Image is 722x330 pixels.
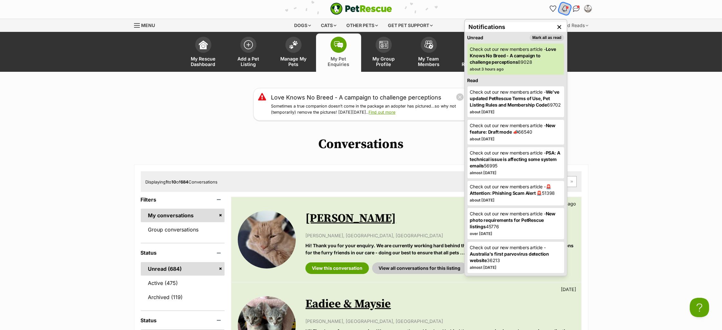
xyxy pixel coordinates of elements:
[166,179,168,184] strong: 1
[470,150,562,169] a: Check out our new members article -PSA: A technical issue is affecting some system emails56995
[289,41,298,49] img: manage-my-pets-icon-02211641906a0b7f246fdf0571729dbe1e7629f14944591b6c1af311fb30b64b.svg
[141,290,225,304] a: Archived (119)
[470,184,562,196] p: Check out our new members article - 51398
[554,22,564,32] button: Close dropdown
[305,318,574,325] p: [PERSON_NAME], [GEOGRAPHIC_DATA], [GEOGRAPHIC_DATA]
[470,46,562,65] a: Check out our new members article -Love Knows No Breed - A campaign to challenge perceptions89028
[383,19,437,32] div: Get pet support
[548,4,558,14] a: Favourites
[470,244,562,264] a: Check out our new members article -Australia's first parvovirus detection website36213
[238,211,296,269] img: Marsha
[470,122,562,135] a: Check out our new members article -New feature: Draft mode 📣66540
[585,5,591,12] img: Tails of The Forgotten Paws AU profile pic
[470,211,562,230] p: Check out our new members article - 45776
[467,77,564,84] h3: Read
[271,33,316,72] a: Manage My Pets
[199,40,208,49] img: dashboard-icon-eb2f2d2d3e046f16d808141f083e7271f6b2e854fb5c12c21221c1fb7104beca.svg
[181,33,226,72] a: My Rescue Dashboard
[451,33,496,72] a: Member Resources
[530,34,564,41] button: Mark all as read
[470,67,504,71] span: about 3 hours ago
[456,93,464,101] button: close
[470,89,562,108] a: Check out our new members article -We've updated PetRescue Terms of Use, Pet Listing Rules and Me...
[567,176,576,187] a: Last page
[470,89,562,108] p: Check out our new members article - 69702
[372,262,467,274] a: View all conversations for this listing
[470,211,562,230] a: Check out our new members article -New photo requirements for PetRescue listings45776
[470,184,551,196] strong: 🚨 Attention: Phishing Scam Alert 🚨
[141,276,225,290] a: Active (475)
[141,209,225,222] a: My conversations
[244,40,253,49] img: add-pet-listing-icon-0afa8454b4691262ce3f59096e99ab1cd57d4a30225e0717b998d2c9b9846f56.svg
[470,137,495,141] span: about [DATE]
[470,231,493,236] span: over [DATE]
[690,298,709,317] iframe: Help Scout Beacon - Open
[271,93,442,102] a: Love Knows No Breed - A campaign to challenge perceptions
[406,33,451,72] a: My Team Members
[141,317,225,323] header: Status
[134,19,160,31] a: Menu
[470,211,556,229] strong: New photo requirements for PetRescue listings
[470,150,560,168] strong: PSA: A technical issue is affecting some system emails
[470,46,556,65] strong: Love Knows No Breed - A campaign to challenge perceptions
[558,2,571,15] button: Notifications
[290,19,315,32] div: Dogs
[316,33,361,72] a: My Pet Enquiries
[470,198,495,203] span: about [DATE]
[424,41,433,49] img: team-members-icon-5396bd8760b3fe7c0b43da4ab00e1e3bb1a5d9ba89233759b79545d2d3fc5d0d.svg
[334,41,343,48] img: pet-enquiries-icon-7e3ad2cf08bfb03b45e93fb7055b45f3efa6380592205ae92323e6603595dc1f.svg
[172,179,177,184] strong: 10
[467,34,484,41] h3: Unread
[361,33,406,72] a: My Group Profile
[279,56,308,67] span: Manage My Pets
[555,19,593,32] div: Good Reads
[414,56,443,67] span: My Team Members
[459,56,488,67] span: Member Resources
[369,56,398,67] span: My Group Profile
[271,103,464,116] p: Sometimes a true companion doesn’t come in the package an adopter has pictured…so why not (tempor...
[470,150,562,169] p: Check out our new members article - 56995
[470,109,495,114] span: about [DATE]
[234,56,263,67] span: Add a Pet Listing
[470,46,562,65] p: Check out our new members article - 89028
[470,251,549,263] strong: Australia's first parvovirus detection website
[469,23,505,32] h2: Notifications
[470,122,562,135] p: Check out our new members article - 66540
[583,4,593,14] button: My account
[305,242,574,256] p: Hi! Thank you for your enquiry. We are currently working hard behind the scenes, reviewing and pr...
[470,170,497,175] span: almost [DATE]
[324,56,353,67] span: My Pet Enquiries
[561,5,568,13] img: notifications-46538b983faf8c2785f20acdc204bb7945ddae34d4c08c2a6579f10ce5e182be.svg
[470,244,562,264] p: Check out our new members article - 36213
[226,33,271,72] a: Add a Pet Listing
[141,23,155,28] span: Menu
[369,110,396,115] a: Find out more
[548,4,593,14] ul: Account quick links
[470,184,562,196] a: Check out our new members article -🚨 Attention: Phishing Scam Alert 🚨51398
[470,265,497,270] span: almost [DATE]
[181,179,189,184] strong: 684
[330,3,392,15] a: PetRescue
[141,262,225,276] a: Unread (684)
[305,211,396,226] a: [PERSON_NAME]
[571,4,582,14] a: Conversations
[342,19,382,32] div: Other pets
[305,262,369,274] a: View this conversation
[305,232,574,239] p: [PERSON_NAME], [GEOGRAPHIC_DATA], [GEOGRAPHIC_DATA]
[316,19,341,32] div: Cats
[141,223,225,236] a: Group conversations
[141,250,225,256] header: Status
[305,297,391,311] a: Eadiee & Maysie
[573,5,580,12] img: chat-41dd97257d64d25036548639549fe6c8038ab92f7586957e7f3b1b290dea8141.svg
[146,179,218,184] span: Displaying to of Conversations
[561,286,576,293] p: [DATE]
[470,89,559,108] strong: We've updated PetRescue Terms of Use, Pet Listing Rules and Membership Code
[141,197,225,203] header: Filters
[379,41,388,49] img: group-profile-icon-3fa3cf56718a62981997c0bc7e787c4b2cf8bcc04b72c1350f741eb67cf2f40e.svg
[189,56,218,67] span: My Rescue Dashboard
[330,3,392,15] img: logo-e224e6f780fb5917bec1dbf3a21bbac754714ae5b6737aabdf751b685950b380.svg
